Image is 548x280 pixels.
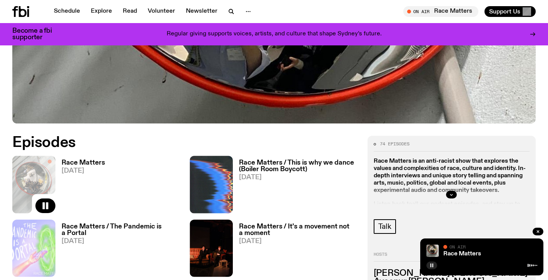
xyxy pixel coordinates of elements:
h3: Race Matters / The Pandemic is a Portal [62,223,180,237]
span: On Air [449,244,466,249]
h3: Become a fbi supporter [12,28,62,41]
a: Race Matters / It's a movement not a moment[DATE] [233,223,358,277]
a: Race Matters / The Pandemic is a Portal[DATE] [55,223,180,277]
a: Explore [86,6,117,17]
a: Race Matters / This is why we dance (Boiler Room Boycott)[DATE] [233,160,358,213]
h2: Hosts [374,252,530,262]
span: [DATE] [239,238,358,245]
button: Support Us [485,6,536,17]
span: 74 episodes [380,142,409,146]
button: On AirRace Matters [403,6,478,17]
a: Schedule [49,6,85,17]
img: A spectral view of a waveform, warped and glitched [190,156,233,213]
img: A photo of Shareeka and Ethan speaking live at The Red Rattler, a repurposed warehouse venue. The... [190,220,233,277]
span: [DATE] [62,168,105,174]
h3: Race Matters / This is why we dance (Boiler Room Boycott) [239,160,358,173]
span: [DATE] [62,238,180,245]
a: Race Matters[DATE] [55,160,105,213]
span: [DATE] [239,174,358,181]
h3: [PERSON_NAME] [PERSON_NAME] [374,269,530,278]
span: Talk [378,222,391,231]
img: A photo of the Race Matters team taken in a rear view or "blindside" mirror. A bunch of people of... [426,245,439,257]
p: Regular giving supports voices, artists, and culture that shape Sydney’s future. [167,31,382,38]
a: Volunteer [143,6,180,17]
h2: Episodes [12,136,358,150]
h3: Race Matters / It's a movement not a moment [239,223,358,237]
a: Talk [374,219,396,234]
a: Read [118,6,142,17]
h3: Race Matters [62,160,105,166]
strong: Race Matters is an anti-racist show that explores the values and complexities of race, culture an... [374,158,526,194]
a: Race Matters [443,251,481,257]
span: Support Us [489,8,520,15]
a: Newsletter [181,6,222,17]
